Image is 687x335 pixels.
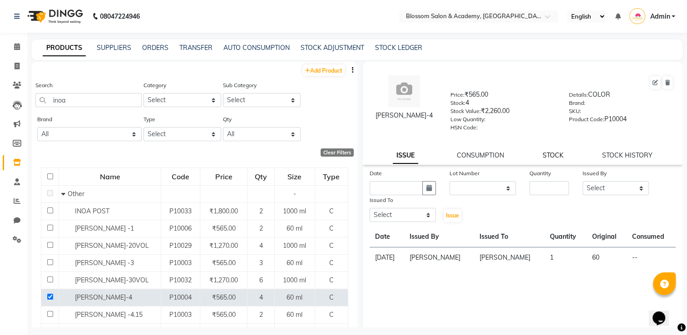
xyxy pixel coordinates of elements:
[169,207,192,215] span: P10033
[283,207,306,215] span: 1000 ml
[212,259,236,267] span: ₹565.00
[370,227,404,247] th: Date
[450,115,485,123] label: Low Quantity:
[169,241,192,250] span: P10029
[329,293,334,301] span: C
[259,293,263,301] span: 4
[404,227,474,247] th: Issued By
[212,224,236,232] span: ₹565.00
[223,115,232,123] label: Qty
[544,247,586,268] td: 1
[583,169,607,177] label: Issued By
[142,44,168,52] a: ORDERS
[569,91,588,99] label: Details:
[627,227,676,247] th: Consumed
[97,44,131,52] a: SUPPLIERS
[450,98,555,111] div: 4
[212,293,236,301] span: ₹565.00
[544,227,586,247] th: Quantity
[329,259,334,267] span: C
[316,168,347,185] div: Type
[450,91,465,99] label: Price:
[329,310,334,319] span: C
[75,207,109,215] span: INOA POST
[35,93,142,107] input: Search by product name or code
[569,107,581,115] label: SKU:
[179,44,213,52] a: TRANSFER
[223,81,257,89] label: Sub Category
[329,224,334,232] span: C
[587,227,627,247] th: Original
[283,276,306,284] span: 1000 ml
[35,81,53,89] label: Search
[301,44,364,52] a: STOCK ADJUSTMENT
[303,64,345,76] a: Add Product
[283,241,306,250] span: 1000 ml
[370,169,382,177] label: Date
[68,190,84,198] span: Other
[212,310,236,319] span: ₹565.00
[75,224,134,232] span: [PERSON_NAME] -1
[23,4,85,29] img: logo
[569,99,585,107] label: Brand:
[259,276,263,284] span: 6
[209,207,238,215] span: ₹1,800.00
[627,247,676,268] td: --
[444,209,461,222] button: Issue
[450,90,555,103] div: ₹565.00
[450,169,479,177] label: Lot Number
[321,148,354,157] div: Clear Filters
[287,310,302,319] span: 60 ml
[450,99,465,107] label: Stock:
[329,207,334,215] span: C
[259,259,263,267] span: 3
[43,40,86,56] a: PRODUCTS
[37,115,52,123] label: Brand
[75,310,143,319] span: [PERSON_NAME] -4.15
[75,276,149,284] span: [PERSON_NAME]-30VOL
[248,168,274,185] div: Qty
[75,293,132,301] span: [PERSON_NAME]-4
[287,293,302,301] span: 60 ml
[404,247,474,268] td: [PERSON_NAME]
[143,115,155,123] label: Type
[474,227,544,247] th: Issued To
[259,207,263,215] span: 2
[75,259,134,267] span: [PERSON_NAME] -3
[457,151,504,159] a: CONSUMPTION
[169,259,192,267] span: P10003
[169,276,192,284] span: P10032
[293,190,296,198] span: -
[650,12,670,21] span: Admin
[169,310,192,319] span: P10003
[450,123,478,132] label: HSN Code:
[649,299,678,326] iframe: chat widget
[59,168,160,185] div: Name
[602,151,652,159] a: STOCK HISTORY
[474,247,544,268] td: [PERSON_NAME]
[259,224,263,232] span: 2
[329,276,334,284] span: C
[75,241,149,250] span: [PERSON_NAME]-20VOL
[223,44,290,52] a: AUTO CONSUMPTION
[209,276,238,284] span: ₹1,270.00
[169,293,192,301] span: P10004
[529,169,551,177] label: Quantity
[209,241,238,250] span: ₹1,270.00
[446,212,459,219] span: Issue
[287,224,302,232] span: 60 ml
[569,90,673,103] div: COLOR
[393,148,418,164] a: ISSUE
[162,168,199,185] div: Code
[329,241,334,250] span: C
[169,224,192,232] span: P10006
[450,106,555,119] div: ₹2,260.00
[370,196,393,204] label: Issued To
[569,114,673,127] div: P10004
[543,151,563,159] a: STOCK
[259,310,263,319] span: 2
[569,115,604,123] label: Product Code:
[259,241,263,250] span: 4
[61,190,68,198] span: Collapse Row
[201,168,247,185] div: Price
